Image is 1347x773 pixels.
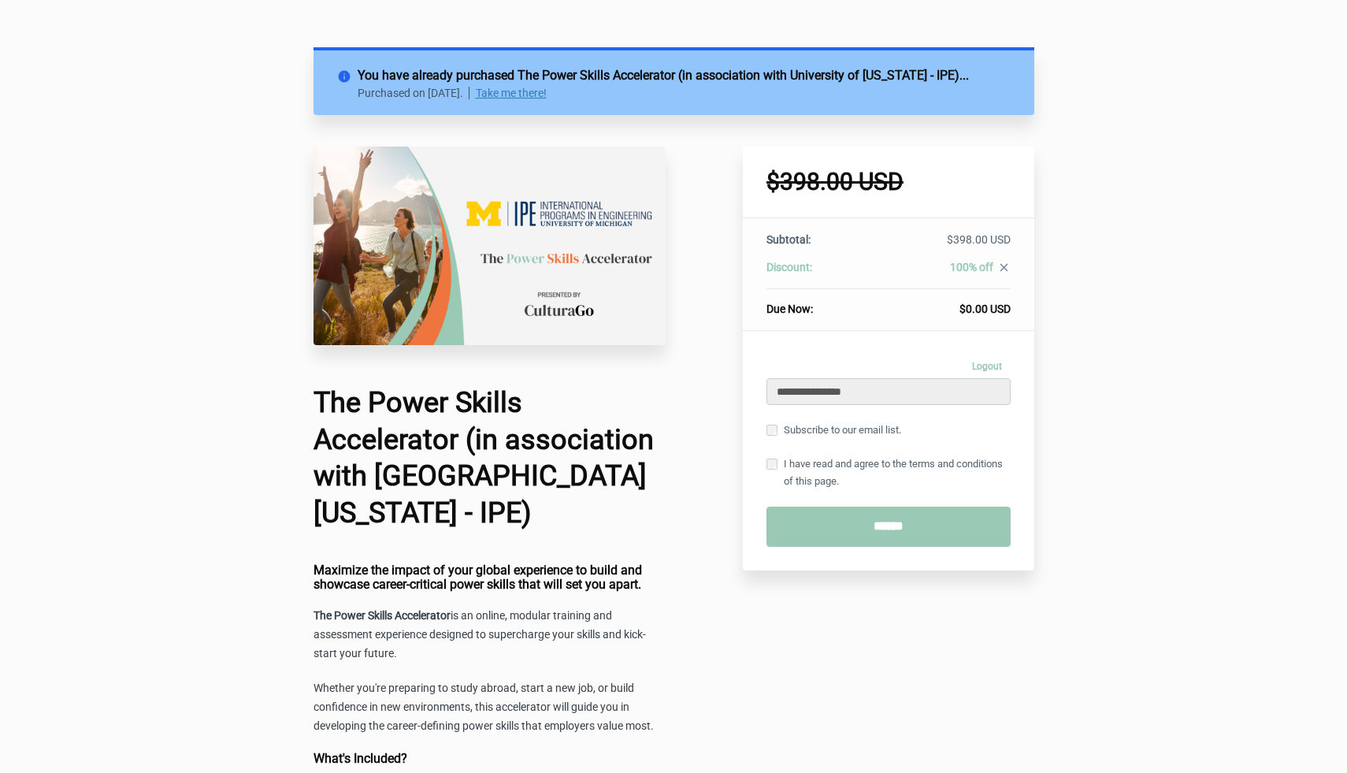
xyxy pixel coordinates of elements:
[766,289,869,318] th: Due Now:
[766,425,777,436] input: Subscribe to our email list.
[358,66,1011,85] h2: You have already purchased The Power Skills Accelerator (in association with University of [US_ST...
[314,147,666,345] img: d416d46-d031-e-e5eb-e525b5ae3c0c_UMich_IPE_PSA_.png
[959,303,1011,315] span: $0.00 USD
[993,261,1011,278] a: close
[358,87,470,99] p: Purchased on [DATE].
[766,233,811,246] span: Subtotal:
[766,455,1011,490] label: I have read and agree to the terms and conditions of this page.
[869,232,1010,259] td: $398.00 USD
[766,459,777,470] input: I have read and agree to the terms and conditions of this page.
[766,170,1011,194] h1: $398.00 USD
[997,261,1011,274] i: close
[314,679,666,736] p: Whether you're preparing to study abroad, start a new job, or build confidence in new environment...
[337,66,358,80] i: info
[766,259,869,289] th: Discount:
[314,752,666,766] h4: What's Included?
[950,261,993,273] span: 100% off
[314,607,666,663] p: is an online, modular training and assessment experience designed to supercharge your skills and ...
[476,87,547,99] a: Take me there!
[314,609,451,622] strong: The Power Skills Accelerator
[314,563,666,591] h4: Maximize the impact of your global experience to build and showcase career-critical power skills ...
[963,355,1011,378] a: Logout
[314,385,666,532] h1: The Power Skills Accelerator (in association with [GEOGRAPHIC_DATA][US_STATE] - IPE)
[766,422,901,439] label: Subscribe to our email list.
